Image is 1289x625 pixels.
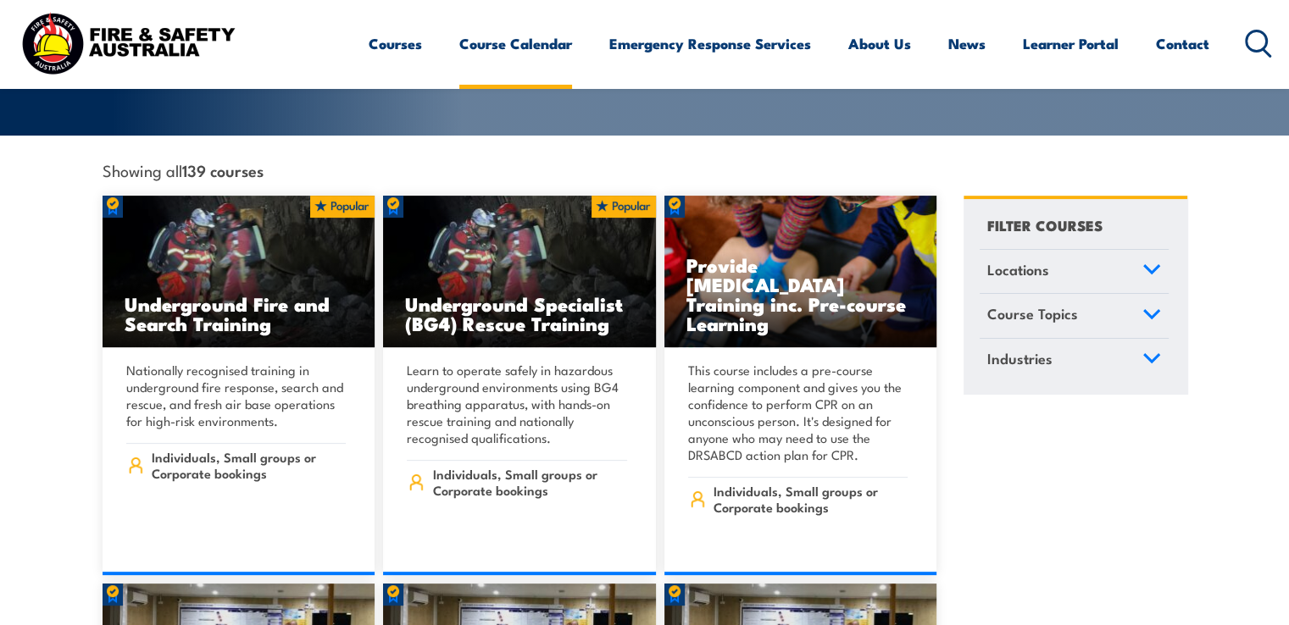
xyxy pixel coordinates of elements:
span: Individuals, Small groups or Corporate bookings [433,466,627,498]
a: Courses [369,21,422,66]
h3: Provide [MEDICAL_DATA] Training inc. Pre-course Learning [686,255,915,333]
a: About Us [848,21,911,66]
img: Low Voltage Rescue and Provide CPR [664,196,937,348]
p: This course includes a pre-course learning component and gives you the confidence to perform CPR ... [688,362,908,463]
a: Emergency Response Services [609,21,811,66]
span: Locations [987,258,1049,281]
img: Underground mine rescue [103,196,375,348]
span: Course Topics [987,302,1078,325]
a: Underground Fire and Search Training [103,196,375,348]
span: Individuals, Small groups or Corporate bookings [152,449,346,481]
img: Underground mine rescue [383,196,656,348]
h4: FILTER COURSES [987,213,1103,236]
span: Individuals, Small groups or Corporate bookings [714,483,908,515]
a: News [948,21,986,66]
p: Learn to operate safely in hazardous underground environments using BG4 breathing apparatus, with... [407,362,627,446]
a: Industries [980,339,1169,383]
strong: 139 courses [182,158,264,181]
h3: Underground Fire and Search Training [125,294,353,333]
a: Course Calendar [459,21,572,66]
h3: Underground Specialist (BG4) Rescue Training [405,294,634,333]
a: Course Topics [980,294,1169,338]
a: Underground Specialist (BG4) Rescue Training [383,196,656,348]
a: Provide [MEDICAL_DATA] Training inc. Pre-course Learning [664,196,937,348]
a: Contact [1156,21,1209,66]
span: Industries [987,347,1053,370]
a: Learner Portal [1023,21,1119,66]
span: Showing all [103,161,264,179]
a: Locations [980,250,1169,294]
p: Nationally recognised training in underground fire response, search and rescue, and fresh air bas... [126,362,347,429]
